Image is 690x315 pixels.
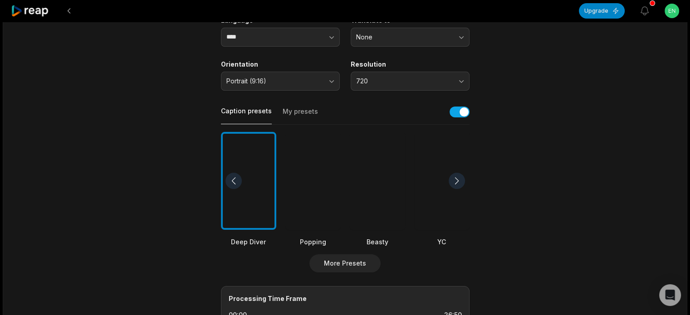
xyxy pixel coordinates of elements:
label: Resolution [351,60,470,68]
div: Deep Diver [221,237,276,247]
button: My presets [283,107,318,124]
span: None [356,33,451,41]
div: Open Intercom Messenger [659,284,681,306]
span: Portrait (9:16) [226,77,322,85]
button: Portrait (9:16) [221,72,340,91]
button: Caption presets [221,107,272,124]
label: Orientation [221,60,340,68]
div: Beasty [350,237,405,247]
button: More Presets [309,254,381,272]
button: 720 [351,72,470,91]
div: YC [414,237,470,247]
div: Popping [285,237,341,247]
div: Processing Time Frame [229,294,462,303]
button: None [351,28,470,47]
span: 720 [356,77,451,85]
button: Upgrade [579,3,625,19]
